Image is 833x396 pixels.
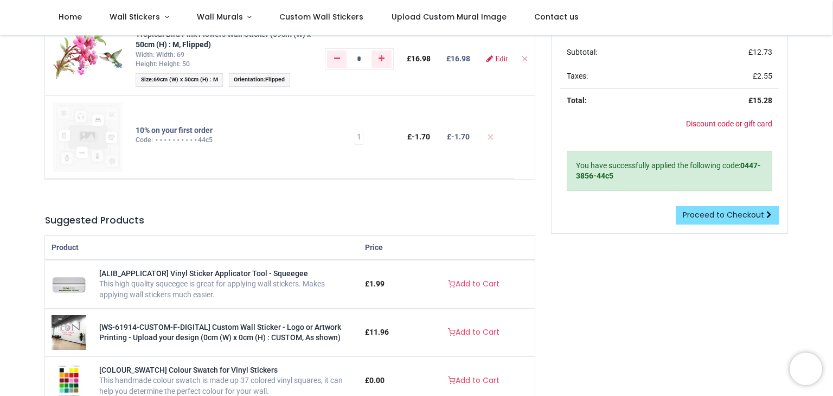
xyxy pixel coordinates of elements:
span: £ [365,328,389,336]
span: Home [59,11,82,22]
th: Product [45,236,358,260]
span: : [229,73,290,87]
span: Edit [495,55,508,62]
span: 16.98 [451,54,470,63]
span: £ [407,54,431,63]
span: 1.99 [369,279,385,288]
a: Add to Cart [441,275,507,293]
span: 15.28 [753,96,772,105]
img: [ALIB_APPLICATOR] Vinyl Sticker Applicator Tool - Squeegee [52,267,86,302]
img: 4kGtE8AAAAGSURBVAMAuT66xQ3J0ukAAAAASUVORK5CYII= [53,29,123,79]
a: Remove from cart [521,54,528,63]
span: £ [365,279,385,288]
span: Orientation [234,76,264,83]
a: Add one [371,50,392,68]
span: Width: Width: 69 [136,51,184,59]
a: Remove one [327,50,347,68]
a: Remove from cart [486,132,494,141]
img: 10% on your first order [53,103,123,172]
a: Add to Cart [441,372,507,390]
span: Custom Wall Stickers [279,11,363,22]
a: Add to Cart [441,323,507,342]
span: 0.00 [369,376,385,385]
span: -﻿1.70 [451,132,470,141]
strong: Total: [567,96,587,105]
span: Flipped [265,76,285,83]
a: [WS-61914-CUSTOM-F-DIGITAL] Custom Wall Sticker - Logo or Artwork Printing - Upload your design (... [99,323,341,342]
span: Wall Stickers [110,11,160,22]
a: [ALIB_APPLICATOR] Vinyl Sticker Applicator Tool - Squeegee [99,269,308,278]
a: [WS-61914-CUSTOM-F-DIGITAL] Custom Wall Sticker - Logo or Artwork Printing - Upload your design (... [52,328,86,336]
span: Height: Height: 50 [136,60,190,68]
span: : [136,73,223,87]
span: £ [365,376,385,385]
span: Wall Murals [197,11,243,22]
td: Subtotal: [560,41,678,65]
td: Taxes: [560,65,678,88]
span: -﻿1.70 [412,132,430,141]
span: Upload Custom Mural Image [392,11,507,22]
strong: 10% on your first order [136,126,213,135]
span: Contact us [534,11,579,22]
img: [WS-61914-CUSTOM-F-DIGITAL] Custom Wall Sticker - Logo or Artwork Printing - Upload your design (... [52,315,86,350]
h5: Suggested Products [45,214,535,227]
span: 11.96 [369,328,389,336]
b: £ [447,132,470,141]
span: 69cm (W) x 50cm (H) : M [153,76,218,83]
strong: £ [748,96,772,105]
span: 2.55 [757,72,772,80]
a: [COLOUR_SWATCH] Colour Swatch for Vinyl Stickers [99,366,278,374]
span: £ [753,72,772,80]
span: Size [141,76,152,83]
span: 12.73 [753,48,772,56]
a: [ALIB_APPLICATOR] Vinyl Sticker Applicator Tool - Squeegee [52,279,86,288]
span: Proceed to Checkout [683,209,764,220]
span: Code: ⋆⋆⋆⋆⋆⋆⋆⋆⋆⋆44c5 [136,136,213,144]
span: £ [748,48,772,56]
span: £ [407,132,430,141]
div: You have successfully applied the following code: [567,151,772,191]
b: £ [446,54,470,63]
iframe: Brevo live chat [790,353,822,385]
div: This high quality squeegee is great for applying wall stickers. Makes applying wall stickers much... [99,279,352,300]
a: Edit [486,55,508,62]
span: 16.98 [411,54,431,63]
th: Price [358,236,412,260]
a: Discount code or gift card [686,119,772,128]
span: 1 [357,132,361,143]
a: [COLOUR_SWATCH] Colour Swatch for Vinyl Stickers [56,376,81,385]
a: Proceed to Checkout [676,206,779,225]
